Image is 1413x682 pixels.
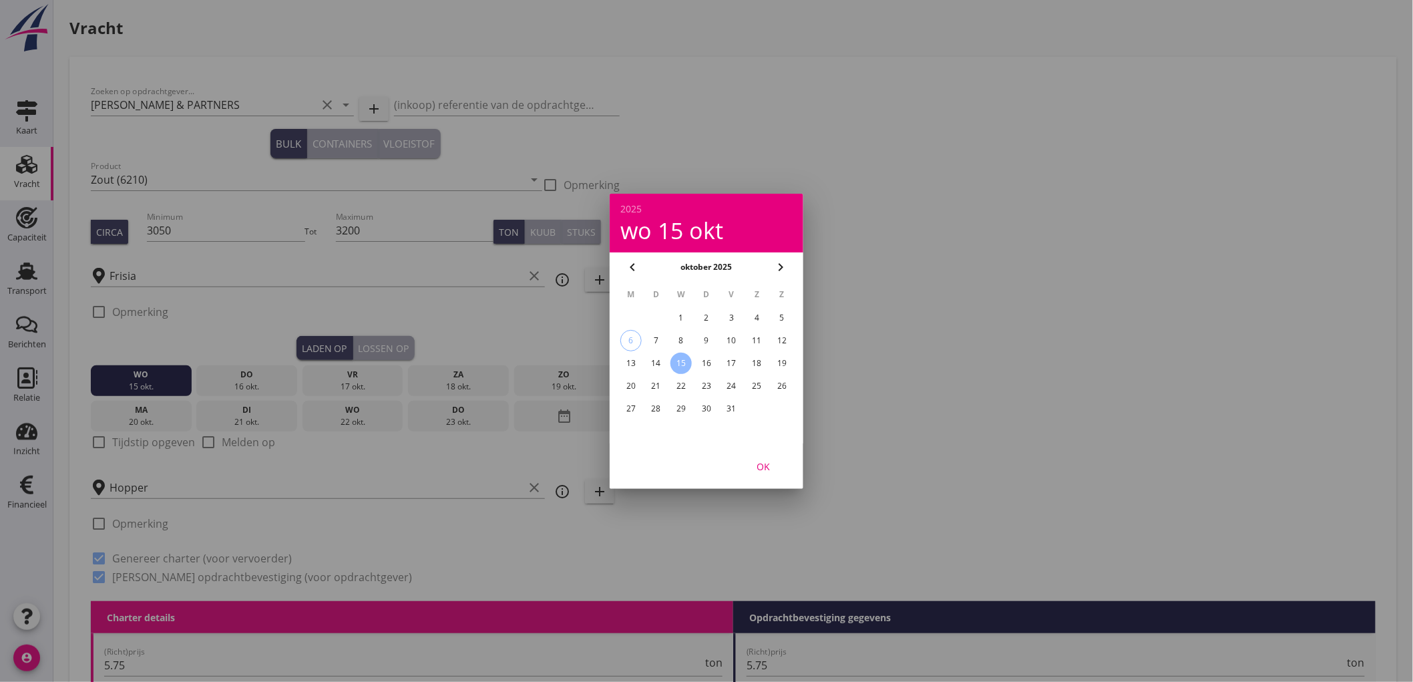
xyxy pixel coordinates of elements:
i: chevron_left [624,259,640,275]
button: 29 [670,398,692,419]
button: 10 [721,330,743,351]
button: 11 [746,330,767,351]
th: W [669,283,693,306]
button: 13 [620,353,642,374]
div: 2025 [620,204,793,214]
div: 6 [621,331,641,351]
button: 20 [620,375,642,397]
button: OK [734,454,793,478]
button: 3 [721,307,743,329]
th: Z [770,283,794,306]
th: D [694,283,719,306]
button: 7 [646,330,667,351]
button: 17 [721,353,743,374]
button: 30 [696,398,717,419]
button: 22 [670,375,692,397]
button: 21 [646,375,667,397]
th: V [720,283,744,306]
i: chevron_right [773,259,789,275]
button: 18 [746,353,767,374]
button: 31 [721,398,743,419]
button: 1 [670,307,692,329]
button: 25 [746,375,767,397]
button: 27 [620,398,642,419]
button: 23 [696,375,717,397]
div: OK [745,459,782,473]
button: 8 [670,330,692,351]
th: Z [745,283,769,306]
th: M [619,283,643,306]
button: 2 [696,307,717,329]
button: 15 [670,353,692,374]
button: 28 [646,398,667,419]
button: 4 [746,307,767,329]
button: 14 [646,353,667,374]
button: 6 [620,330,642,351]
button: 26 [771,375,793,397]
button: 5 [771,307,793,329]
th: D [644,283,668,306]
div: wo 15 okt [620,219,793,242]
button: 24 [721,375,743,397]
button: 9 [696,330,717,351]
button: 16 [696,353,717,374]
button: oktober 2025 [677,257,737,277]
button: 19 [771,353,793,374]
button: 12 [771,330,793,351]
